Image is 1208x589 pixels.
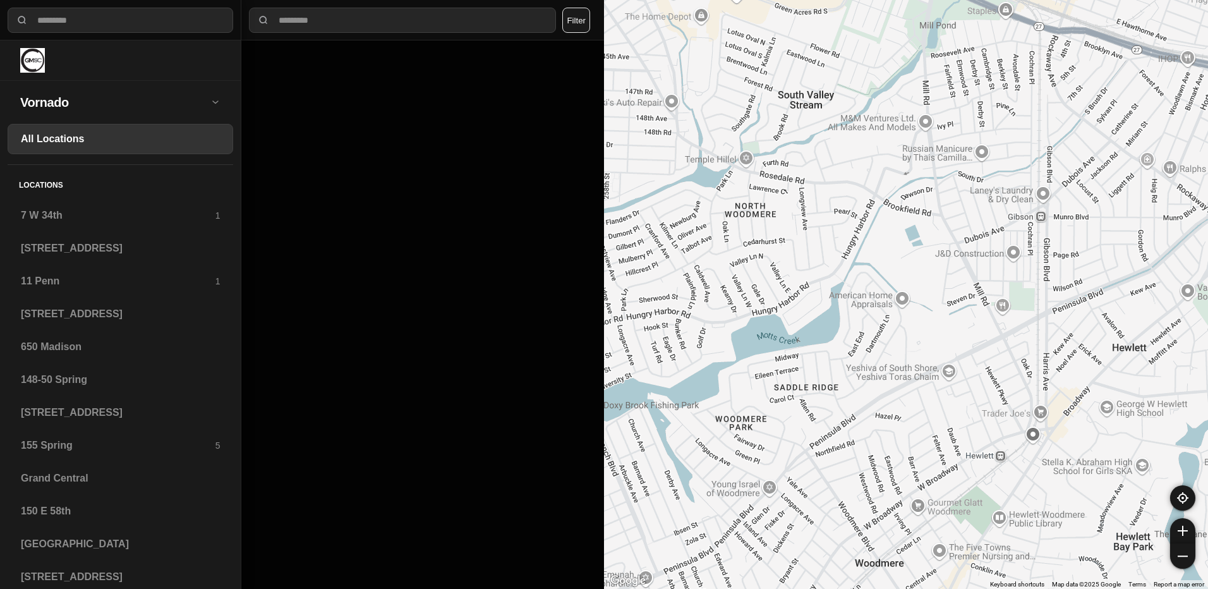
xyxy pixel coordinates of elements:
[16,14,28,27] img: search
[21,208,215,223] h3: 7 W 34th
[8,398,233,428] a: [STREET_ADDRESS]
[21,274,215,289] h3: 11 Penn
[1178,551,1188,561] img: zoom-out
[21,339,220,355] h3: 650 Madison
[20,94,210,111] h2: Vornado
[215,439,220,452] p: 5
[8,124,233,154] a: All Locations
[210,97,220,107] img: open
[20,48,45,73] img: logo
[1178,526,1188,536] img: zoom-in
[21,131,220,147] h3: All Locations
[8,463,233,494] a: Grand Central
[1170,518,1195,543] button: zoom-in
[8,496,233,526] a: 150 E 58th
[257,14,270,27] img: search
[8,165,233,200] h5: Locations
[21,372,220,387] h3: 148-50 Spring
[215,209,220,222] p: 1
[21,241,220,256] h3: [STREET_ADDRESS]
[607,573,649,589] img: Google
[8,332,233,362] a: 650 Madison
[1177,492,1188,504] img: recenter
[8,529,233,559] a: [GEOGRAPHIC_DATA]
[1170,485,1195,511] button: recenter
[8,266,233,296] a: 11 Penn1
[562,8,590,33] button: Filter
[21,471,220,486] h3: Grand Central
[21,438,215,453] h3: 155 Spring
[8,299,233,329] a: [STREET_ADDRESS]
[1170,543,1195,569] button: zoom-out
[1128,581,1146,588] a: Terms (opens in new tab)
[607,573,649,589] a: Open this area in Google Maps (opens a new window)
[21,405,220,420] h3: [STREET_ADDRESS]
[8,200,233,231] a: 7 W 34th1
[21,307,220,322] h3: [STREET_ADDRESS]
[990,580,1044,589] button: Keyboard shortcuts
[21,569,220,585] h3: [STREET_ADDRESS]
[1052,581,1121,588] span: Map data ©2025 Google
[8,365,233,395] a: 148-50 Spring
[8,233,233,264] a: [STREET_ADDRESS]
[1154,581,1204,588] a: Report a map error
[8,430,233,461] a: 155 Spring5
[21,537,220,552] h3: [GEOGRAPHIC_DATA]
[215,275,220,288] p: 1
[21,504,220,519] h3: 150 E 58th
